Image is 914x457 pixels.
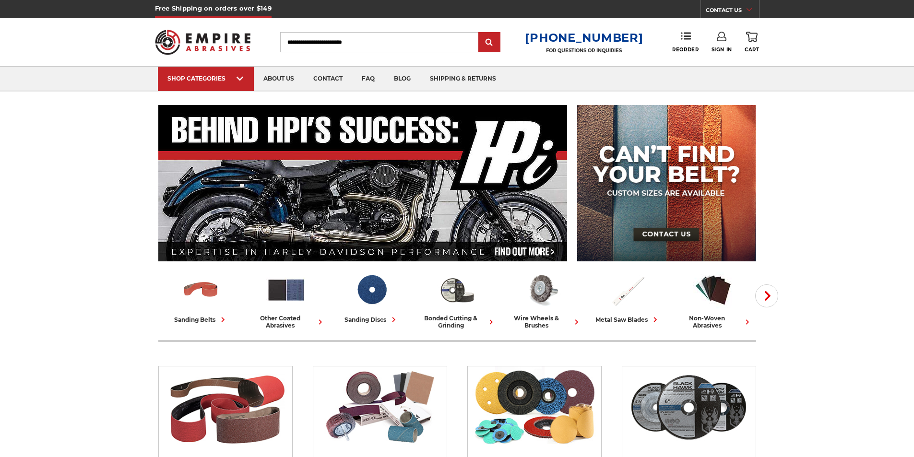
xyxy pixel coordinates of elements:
img: Bonded Cutting & Grinding [627,366,751,448]
span: Cart [745,47,759,53]
a: shipping & returns [420,67,506,91]
img: promo banner for custom belts. [577,105,756,261]
div: non-woven abrasives [675,315,752,329]
a: [PHONE_NUMBER] [525,31,643,45]
div: wire wheels & brushes [504,315,582,329]
div: sanding discs [344,315,399,325]
a: contact [304,67,352,91]
p: FOR QUESTIONS OR INQUIRIES [525,47,643,54]
div: metal saw blades [595,315,660,325]
input: Submit [480,33,499,52]
img: Other Coated Abrasives [318,366,442,448]
a: sanding belts [162,270,240,325]
button: Next [755,284,778,307]
span: Sign In [712,47,732,53]
img: Empire Abrasives [155,23,251,61]
a: sanding discs [333,270,411,325]
a: CONTACT US [706,5,759,18]
a: bonded cutting & grinding [418,270,496,329]
a: other coated abrasives [248,270,325,329]
a: faq [352,67,384,91]
a: blog [384,67,420,91]
a: non-woven abrasives [675,270,752,329]
img: Sanding Discs [472,366,596,448]
img: Sanding Belts [163,366,287,448]
a: Reorder [672,32,699,52]
a: about us [254,67,304,91]
img: Bonded Cutting & Grinding [437,270,477,310]
div: sanding belts [174,315,228,325]
img: Other Coated Abrasives [266,270,306,310]
img: Non-woven Abrasives [693,270,733,310]
div: other coated abrasives [248,315,325,329]
span: Reorder [672,47,699,53]
img: Sanding Discs [352,270,392,310]
img: Metal Saw Blades [608,270,648,310]
img: Banner for an interview featuring Horsepower Inc who makes Harley performance upgrades featured o... [158,105,568,261]
img: Sanding Belts [181,270,221,310]
div: bonded cutting & grinding [418,315,496,329]
a: metal saw blades [589,270,667,325]
div: SHOP CATEGORIES [167,75,244,82]
a: wire wheels & brushes [504,270,582,329]
img: Wire Wheels & Brushes [522,270,562,310]
a: Cart [745,32,759,53]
